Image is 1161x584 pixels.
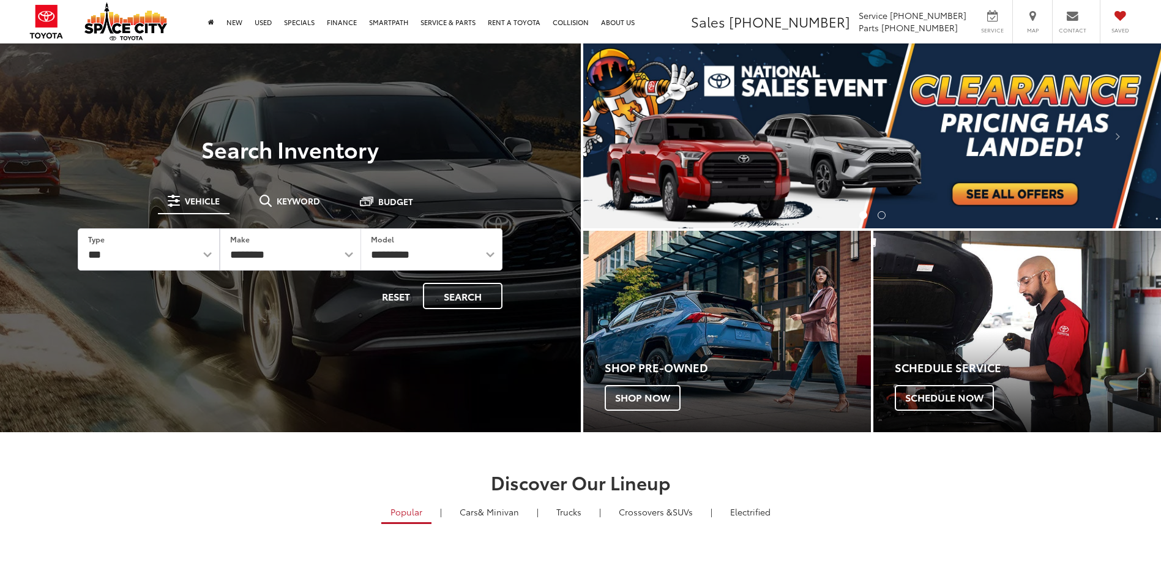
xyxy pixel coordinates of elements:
[583,68,670,204] button: Click to view previous picture.
[230,234,250,244] label: Make
[873,231,1161,432] div: Toyota
[1107,26,1133,34] span: Saved
[88,234,105,244] label: Type
[721,501,780,522] a: Electrified
[51,137,529,161] h3: Search Inventory
[729,12,850,31] span: [PHONE_NUMBER]
[895,385,994,411] span: Schedule Now
[605,362,871,374] h4: Shop Pre-Owned
[149,472,1012,492] h2: Discover Our Lineup
[583,231,871,432] a: Shop Pre-Owned Shop Now
[859,211,867,219] li: Go to slide number 1.
[478,506,519,518] span: & Minivan
[1059,26,1086,34] span: Contact
[371,283,420,309] button: Reset
[873,231,1161,432] a: Schedule Service Schedule Now
[605,385,681,411] span: Shop Now
[859,21,879,34] span: Parts
[890,9,966,21] span: [PHONE_NUMBER]
[277,197,320,205] span: Keyword
[596,506,604,518] li: |
[707,506,715,518] li: |
[979,26,1006,34] span: Service
[1019,26,1046,34] span: Map
[610,501,702,522] a: SUVs
[371,234,394,244] label: Model
[437,506,445,518] li: |
[881,21,958,34] span: [PHONE_NUMBER]
[895,362,1161,374] h4: Schedule Service
[84,2,167,40] img: Space City Toyota
[691,12,725,31] span: Sales
[1074,68,1161,204] button: Click to view next picture.
[378,197,413,206] span: Budget
[381,501,431,524] a: Popular
[547,501,591,522] a: Trucks
[534,506,542,518] li: |
[619,506,673,518] span: Crossovers &
[878,211,886,219] li: Go to slide number 2.
[185,197,220,205] span: Vehicle
[859,9,887,21] span: Service
[583,231,871,432] div: Toyota
[423,283,502,309] button: Search
[450,501,528,522] a: Cars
